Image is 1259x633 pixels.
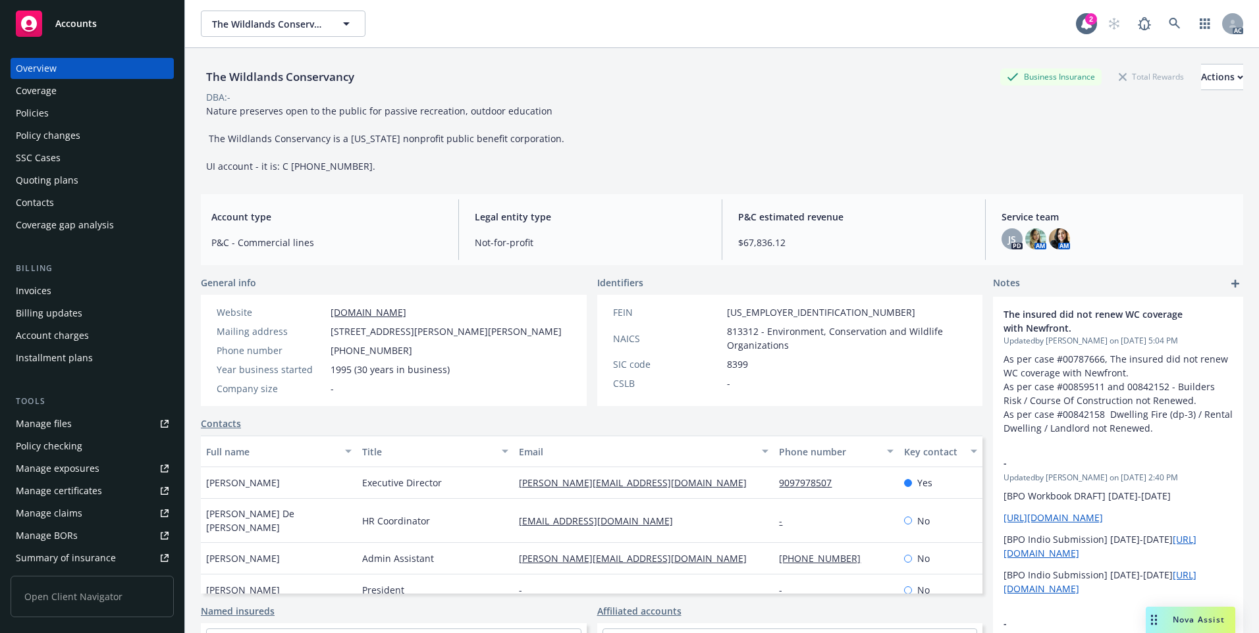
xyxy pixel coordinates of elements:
div: Quoting plans [16,170,78,191]
span: $67,836.12 [738,236,969,249]
a: Manage claims [11,503,174,524]
a: Manage exposures [11,458,174,479]
div: Email [519,445,755,459]
span: [PERSON_NAME] [206,476,280,490]
a: SSC Cases [11,147,174,168]
div: -Updatedby [PERSON_NAME] on [DATE] 2:40 PM[BPO Workbook DRAFT] [DATE]-[DATE][URL][DOMAIN_NAME][BP... [993,445,1243,606]
span: The insured did not renew WC coverage with Newfront. [1004,307,1198,335]
a: Contacts [11,192,174,213]
div: Year business started [217,363,325,376]
a: [PERSON_NAME][EMAIL_ADDRESS][DOMAIN_NAME] [519,552,757,565]
div: Contacts [16,192,54,213]
div: Full name [206,445,337,459]
span: 8399 [727,357,748,371]
p: [BPO Workbook DRAFT] [DATE]-[DATE] [1004,489,1233,503]
a: Manage files [11,413,174,434]
div: Installment plans [16,347,93,368]
span: No [917,583,930,597]
a: Invoices [11,280,174,301]
div: The insured did not renew WC coverage with Newfront.Updatedby [PERSON_NAME] on [DATE] 5:04 PMAs p... [993,297,1243,445]
img: photo [1025,228,1046,249]
div: Company size [217,382,325,395]
div: Drag to move [1146,607,1162,633]
a: - [519,584,533,596]
a: Manage certificates [11,480,174,501]
button: Title [357,436,513,467]
button: Nova Assist [1146,607,1235,633]
a: Account charges [11,325,174,346]
span: Nature preserves open to the public for passive recreation, outdoor education The Wildlands Conse... [206,105,564,172]
a: - [779,584,793,596]
span: Admin Assistant [362,551,434,565]
span: Updated by [PERSON_NAME] on [DATE] 5:04 PM [1004,335,1233,347]
span: Yes [917,476,932,490]
div: Policies [16,103,49,124]
a: [URL][DOMAIN_NAME] [1004,511,1103,524]
a: Summary of insurance [11,547,174,569]
p: As per case #00787666, The insured did not renew WC coverage with Newfront. As per case #00859511... [1004,352,1233,435]
span: Notes [993,276,1020,291]
div: Billing [11,262,174,275]
a: Manage BORs [11,525,174,546]
a: Installment plans [11,347,174,368]
a: [EMAIL_ADDRESS][DOMAIN_NAME] [519,515,683,527]
div: Overview [16,58,57,79]
div: Phone number [779,445,879,459]
button: Key contact [899,436,982,467]
span: Accounts [55,18,97,29]
a: - [779,515,793,527]
a: [DOMAIN_NAME] [331,306,406,318]
a: Search [1162,11,1188,37]
div: Manage certificates [16,480,102,501]
div: Manage files [16,413,72,434]
button: The Wildlands Conservancy [201,11,365,37]
a: 9097978507 [779,476,842,489]
div: DBA: - [206,90,230,104]
img: photo [1049,228,1070,249]
a: Policies [11,103,174,124]
button: Full name [201,436,357,467]
div: 2 [1085,13,1097,25]
a: Overview [11,58,174,79]
span: Account type [211,210,442,224]
div: Coverage [16,80,57,101]
a: Policy checking [11,436,174,457]
div: Actions [1201,64,1243,89]
a: Switch app [1192,11,1218,37]
p: [BPO Indio Submission] [DATE]-[DATE] [1004,568,1233,595]
span: No [917,514,930,528]
p: [BPO Indio Submission] [DATE]-[DATE] [1004,532,1233,560]
a: Report a Bug [1131,11,1158,37]
button: Phone number [774,436,899,467]
span: P&C estimated revenue [738,210,969,224]
span: [PERSON_NAME] [206,551,280,565]
div: Phone number [217,343,325,357]
span: [PERSON_NAME] [206,583,280,597]
span: 1995 (30 years in business) [331,363,450,376]
span: Identifiers [597,276,643,290]
span: [PHONE_NUMBER] [331,343,412,357]
div: Tools [11,395,174,408]
div: Account charges [16,325,89,346]
span: [PERSON_NAME] De [PERSON_NAME] [206,507,352,534]
a: Quoting plans [11,170,174,191]
div: Website [217,305,325,319]
span: [STREET_ADDRESS][PERSON_NAME][PERSON_NAME] [331,324,562,338]
span: Not-for-profit [475,236,706,249]
span: JS [1008,232,1016,246]
span: HR Coordinator [362,514,430,528]
span: Open Client Navigator [11,576,174,617]
span: [US_EMPLOYER_IDENTIFICATION_NUMBER] [727,305,915,319]
a: Policy changes [11,125,174,146]
span: Nova Assist [1173,614,1225,625]
div: Manage exposures [16,458,99,479]
button: Email [514,436,774,467]
div: The Wildlands Conservancy [201,68,360,86]
span: Legal entity type [475,210,706,224]
div: SIC code [613,357,722,371]
span: President [362,583,404,597]
div: SSC Cases [16,147,61,168]
div: NAICS [613,332,722,345]
span: - [331,382,334,395]
div: Policy checking [16,436,82,457]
